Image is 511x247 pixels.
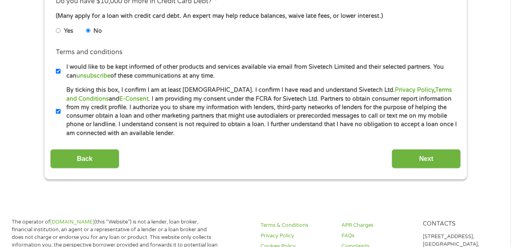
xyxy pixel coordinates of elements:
a: FAQs [342,232,413,240]
a: Privacy Policy [261,232,332,240]
a: [DOMAIN_NAME] [50,219,94,225]
a: unsubscribe [76,72,110,79]
input: Back [50,149,119,169]
label: No [93,27,102,36]
a: Terms and Conditions [66,87,452,102]
a: APR Charges [342,222,413,229]
a: E-Consent [119,95,148,102]
label: Yes [64,27,73,36]
label: By ticking this box, I confirm I am at least [DEMOGRAPHIC_DATA]. I confirm I have read and unders... [61,86,458,137]
h4: Contacts [423,220,494,228]
input: Next [392,149,461,169]
a: Terms & Conditions [261,222,332,229]
div: (Many apply for a loan with credit card debt. An expert may help reduce balances, waive late fees... [56,12,455,21]
label: I would like to be kept informed of other products and services available via email from Sivetech... [61,63,458,80]
a: Privacy Policy [395,87,434,93]
label: Terms and conditions [56,48,123,57]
